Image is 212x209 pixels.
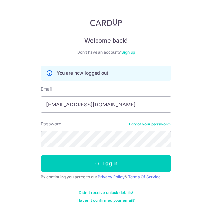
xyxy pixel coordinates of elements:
[121,50,135,55] a: Sign up
[128,174,161,179] a: Terms Of Service
[41,174,171,180] div: By continuing you agree to our &
[41,121,62,127] label: Password
[41,155,171,172] button: Log in
[77,198,135,203] a: Haven't confirmed your email?
[129,122,171,127] a: Forgot your password?
[41,86,52,92] label: Email
[90,18,122,26] img: CardUp Logo
[41,37,171,45] h4: Welcome back!
[41,96,171,113] input: Enter your Email
[79,190,133,195] a: Didn't receive unlock details?
[41,50,171,55] div: Don’t have an account?
[98,174,125,179] a: Privacy Policy
[57,70,108,76] p: You are now logged out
